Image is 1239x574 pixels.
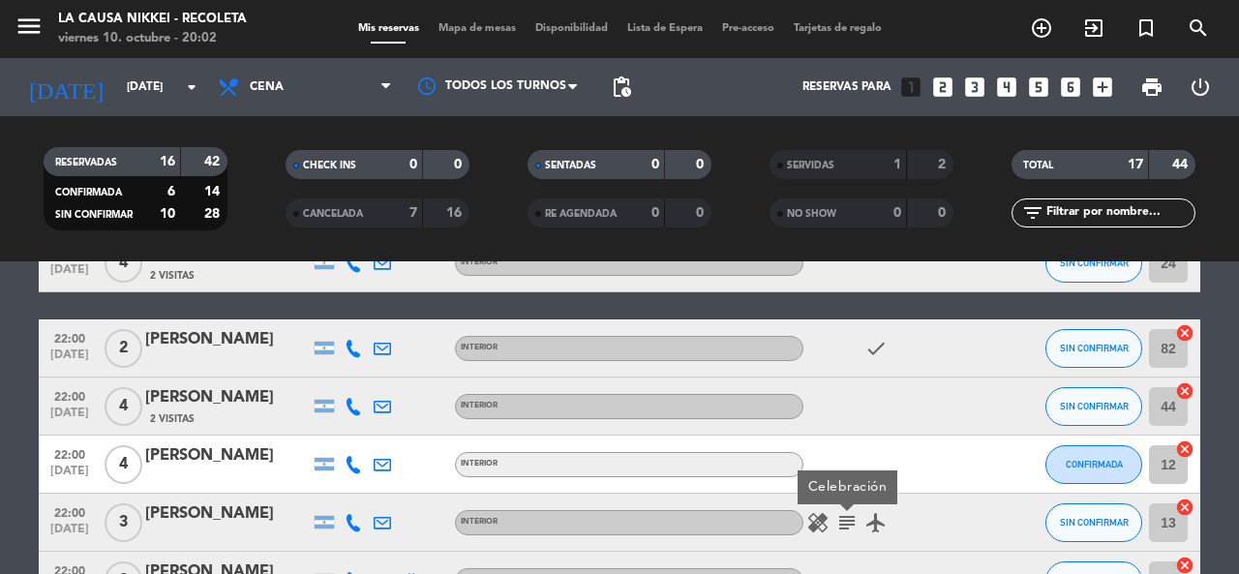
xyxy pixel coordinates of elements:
span: Mis reservas [348,23,429,34]
i: subject [835,511,859,534]
div: [PERSON_NAME] [145,385,310,410]
strong: 0 [454,158,466,171]
div: [PERSON_NAME] [145,327,310,352]
span: [DATE] [45,465,94,487]
button: SIN CONFIRMAR [1045,503,1142,542]
strong: 6 [167,185,175,198]
span: [DATE] [45,263,94,286]
strong: 44 [1172,158,1192,171]
span: TOTAL [1023,161,1053,170]
span: INTERIOR [461,460,498,468]
div: [PERSON_NAME] [145,443,310,468]
strong: 7 [409,206,417,220]
span: 2 [105,329,142,368]
span: INTERIOR [461,518,498,526]
strong: 0 [651,206,659,220]
i: looks_3 [962,75,987,100]
span: pending_actions [610,76,633,99]
i: [DATE] [15,66,117,108]
i: looks_6 [1058,75,1083,100]
strong: 0 [893,206,901,220]
span: NO SHOW [787,209,836,219]
span: CONFIRMADA [1066,459,1123,469]
span: 2 Visitas [150,411,195,427]
div: La Causa Nikkei - Recoleta [58,10,247,29]
div: Celebración [808,477,888,498]
span: [DATE] [45,523,94,545]
input: Filtrar por nombre... [1044,202,1194,224]
strong: 14 [204,185,224,198]
span: print [1140,76,1163,99]
span: INTERIOR [461,344,498,351]
span: CHECK INS [303,161,356,170]
strong: 17 [1128,158,1143,171]
span: 4 [105,244,142,283]
button: SIN CONFIRMAR [1045,387,1142,426]
span: 22:00 [45,442,94,465]
i: filter_list [1021,201,1044,225]
i: arrow_drop_down [180,76,203,99]
div: viernes 10. octubre - 20:02 [58,29,247,48]
span: RESERVADAS [55,158,117,167]
span: Pre-acceso [712,23,784,34]
span: Disponibilidad [526,23,618,34]
i: cancel [1175,381,1194,401]
span: SERVIDAS [787,161,834,170]
i: check [864,337,888,360]
i: menu [15,12,44,41]
button: CONFIRMADA [1045,445,1142,484]
span: SIN CONFIRMAR [1060,343,1129,353]
i: looks_5 [1026,75,1051,100]
strong: 42 [204,155,224,168]
span: 4 [105,387,142,426]
i: airplanemode_active [864,511,888,534]
span: CONFIRMADA [55,188,122,197]
i: looks_one [898,75,923,100]
button: menu [15,12,44,47]
i: cancel [1175,439,1194,459]
i: add_box [1090,75,1115,100]
i: power_settings_new [1189,76,1212,99]
i: looks_two [930,75,955,100]
button: SIN CONFIRMAR [1045,329,1142,368]
i: add_circle_outline [1030,16,1053,40]
strong: 28 [204,207,224,221]
strong: 2 [938,158,950,171]
span: 4 [105,445,142,484]
i: turned_in_not [1134,16,1158,40]
i: looks_4 [994,75,1019,100]
div: [PERSON_NAME] [145,501,310,527]
strong: 0 [651,158,659,171]
strong: 0 [696,158,708,171]
span: 22:00 [45,384,94,407]
span: 22:00 [45,326,94,348]
i: healing [806,511,830,534]
strong: 16 [446,206,466,220]
button: SIN CONFIRMAR [1045,244,1142,283]
span: Tarjetas de regalo [784,23,891,34]
i: cancel [1175,498,1194,517]
span: 2 Visitas [150,268,195,284]
span: [DATE] [45,407,94,429]
i: exit_to_app [1082,16,1105,40]
span: RE AGENDADA [545,209,617,219]
strong: 0 [696,206,708,220]
span: SIN CONFIRMAR [55,210,133,220]
span: Cena [250,80,284,94]
strong: 0 [409,158,417,171]
span: Lista de Espera [618,23,712,34]
span: SIN CONFIRMAR [1060,517,1129,528]
span: SIN CONFIRMAR [1060,401,1129,411]
span: 22:00 [45,500,94,523]
span: Reservas para [802,80,891,94]
span: SIN CONFIRMAR [1060,257,1129,268]
span: INTERIOR [461,402,498,409]
span: INTERIOR [461,258,498,266]
span: Mapa de mesas [429,23,526,34]
strong: 0 [938,206,950,220]
span: CANCELADA [303,209,363,219]
span: [DATE] [45,348,94,371]
strong: 10 [160,207,175,221]
strong: 16 [160,155,175,168]
i: cancel [1175,323,1194,343]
